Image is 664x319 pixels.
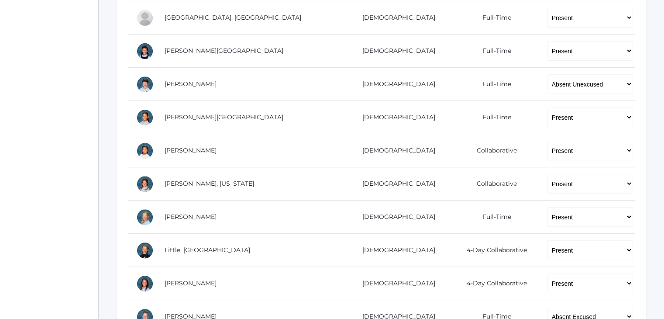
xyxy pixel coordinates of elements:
td: Full-Time [448,1,538,35]
td: Full-Time [448,101,538,134]
td: [DEMOGRAPHIC_DATA] [343,201,449,234]
td: [DEMOGRAPHIC_DATA] [343,68,449,101]
td: Full-Time [448,201,538,234]
td: [DEMOGRAPHIC_DATA] [343,101,449,134]
div: William Hibbard [136,76,154,93]
td: [DEMOGRAPHIC_DATA] [343,134,449,167]
td: [DEMOGRAPHIC_DATA] [343,267,449,300]
a: [PERSON_NAME], [US_STATE] [165,180,254,187]
td: Full-Time [448,35,538,68]
div: Sofia La Rosa [136,109,154,126]
td: Collaborative [448,167,538,201]
a: [PERSON_NAME][GEOGRAPHIC_DATA] [165,113,283,121]
td: Full-Time [448,68,538,101]
div: Savannah Little [136,242,154,259]
a: [PERSON_NAME] [165,146,217,154]
a: [PERSON_NAME] [165,213,217,221]
div: Chloe Lewis [136,208,154,226]
td: [DEMOGRAPHIC_DATA] [343,234,449,267]
a: [PERSON_NAME] [165,279,217,287]
a: [PERSON_NAME] [165,80,217,88]
td: Collaborative [448,134,538,167]
div: Victoria Harutyunyan [136,42,154,60]
td: [DEMOGRAPHIC_DATA] [343,167,449,201]
a: [GEOGRAPHIC_DATA], [GEOGRAPHIC_DATA] [165,14,301,21]
a: [PERSON_NAME][GEOGRAPHIC_DATA] [165,47,283,55]
td: 4-Day Collaborative [448,234,538,267]
a: Little, [GEOGRAPHIC_DATA] [165,246,250,254]
td: [DEMOGRAPHIC_DATA] [343,35,449,68]
div: Maggie Oram [136,275,154,292]
td: [DEMOGRAPHIC_DATA] [343,1,449,35]
div: Lila Lau [136,142,154,159]
td: 4-Day Collaborative [448,267,538,300]
div: Easton Ferris [136,9,154,27]
div: Georgia Lee [136,175,154,193]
